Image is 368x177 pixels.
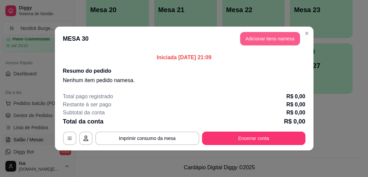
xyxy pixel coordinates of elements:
p: Restante à ser pago [63,101,111,109]
header: MESA 30 [55,27,313,51]
p: Total da conta [63,117,104,126]
button: Adicionar itens namesa [240,32,300,45]
button: Imprimir consumo da mesa [95,132,199,145]
p: Subtotal da conta [63,109,105,117]
p: R$ 0,00 [284,117,305,126]
p: Iniciada [DATE] 21:09 [63,54,305,62]
p: R$ 0,00 [286,101,305,109]
p: R$ 0,00 [286,93,305,101]
p: Nenhum item pedido na mesa . [63,76,305,84]
p: R$ 0,00 [286,109,305,117]
h2: Resumo do pedido [63,67,305,75]
button: Encerrar conta [202,132,305,145]
p: Total pago registrado [63,93,113,101]
button: Close [301,28,312,39]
